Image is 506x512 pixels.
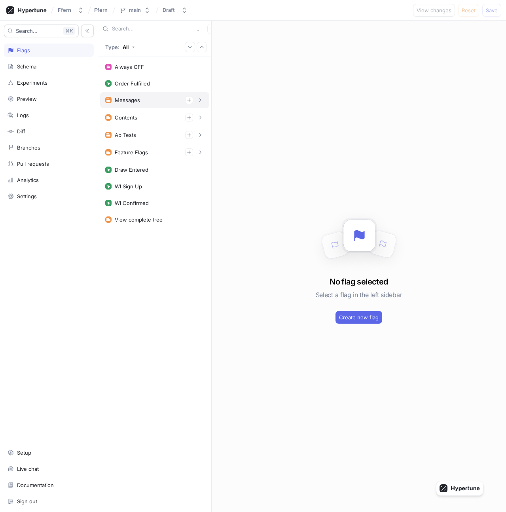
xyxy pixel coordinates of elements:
[17,144,40,151] div: Branches
[462,8,476,13] span: Reset
[115,167,148,173] div: Draw Entered
[112,25,192,33] input: Search...
[115,149,148,155] div: Feature Flags
[330,276,388,288] h3: No flag selected
[417,8,451,13] span: View changes
[115,183,142,190] div: Wl Sign Up
[129,7,141,13] div: main
[17,63,36,70] div: Schema
[94,7,108,13] span: Ffern
[115,97,140,103] div: Messages
[115,80,150,87] div: Order Fulfilled
[4,25,79,37] button: Search...K
[115,200,149,206] div: Wl Confirmed
[63,27,75,35] div: K
[4,478,94,492] a: Documentation
[17,161,49,167] div: Pull requests
[458,4,479,17] button: Reset
[105,44,119,50] p: Type:
[17,193,37,199] div: Settings
[116,4,154,17] button: main
[115,114,137,121] div: Contents
[335,311,382,324] button: Create new flag
[17,96,37,102] div: Preview
[123,44,129,50] div: All
[17,128,25,135] div: Diff
[482,4,501,17] button: Save
[58,7,71,13] div: Ffern
[316,288,402,302] h5: Select a flag in the left sidebar
[115,64,144,70] div: Always OFF
[102,40,138,54] button: Type: All
[115,132,136,138] div: Ab Tests
[16,28,38,33] span: Search...
[197,42,207,52] button: Collapse all
[17,482,54,488] div: Documentation
[339,315,379,320] span: Create new flag
[115,216,163,223] div: View complete tree
[17,80,47,86] div: Experiments
[17,47,30,53] div: Flags
[486,8,498,13] span: Save
[163,7,175,13] div: Draft
[159,4,191,17] button: Draft
[17,112,29,118] div: Logs
[413,4,455,17] button: View changes
[17,449,31,456] div: Setup
[17,498,37,504] div: Sign out
[55,4,87,17] button: Ffern
[17,466,39,472] div: Live chat
[185,42,195,52] button: Expand all
[17,177,39,183] div: Analytics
